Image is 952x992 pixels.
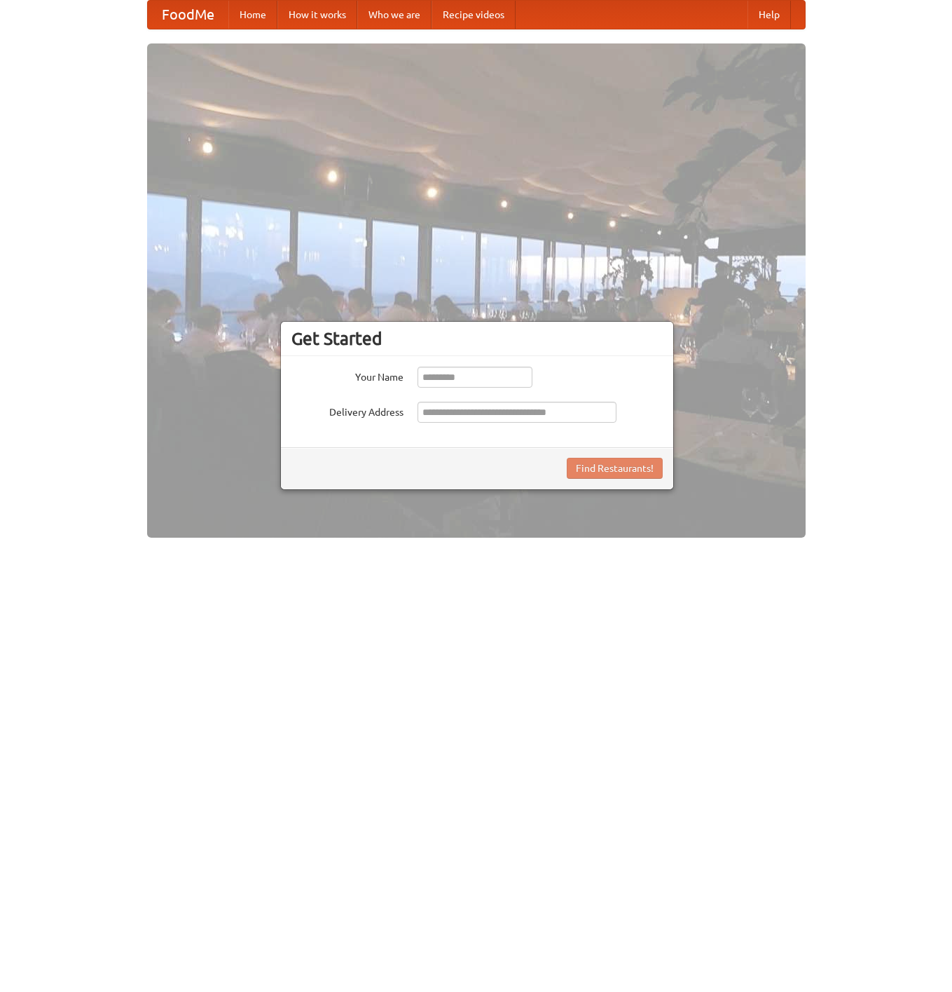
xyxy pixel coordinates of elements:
[291,328,663,349] h3: Get Started
[228,1,277,29] a: Home
[357,1,432,29] a: Who we are
[432,1,516,29] a: Recipe videos
[277,1,357,29] a: How it works
[291,367,403,384] label: Your Name
[148,1,228,29] a: FoodMe
[567,458,663,479] button: Find Restaurants!
[291,402,403,419] label: Delivery Address
[747,1,791,29] a: Help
